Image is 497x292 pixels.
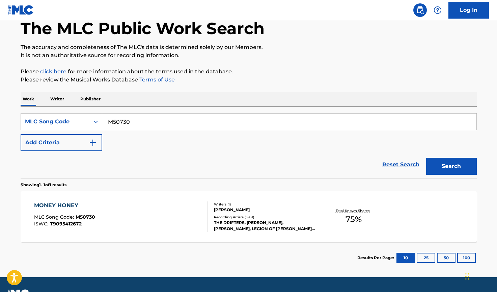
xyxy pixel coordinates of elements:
img: MLC Logo [8,5,34,15]
button: Add Criteria [21,134,102,151]
img: 9d2ae6d4665cec9f34b9.svg [89,139,97,147]
button: 25 [417,253,435,263]
span: T9095412672 [50,221,82,227]
form: Search Form [21,113,477,178]
a: Public Search [413,3,427,17]
span: MLC Song Code : [34,214,76,220]
p: Please for more information about the terms used in the database. [21,68,477,76]
p: Total Known Shares: [336,208,372,213]
p: Publisher [78,92,103,106]
iframe: Chat Widget [463,260,497,292]
div: Drag [465,266,469,287]
button: 100 [457,253,476,263]
img: search [416,6,424,14]
a: Log In [448,2,489,19]
div: MONEY HONEY [34,201,95,210]
div: Writers ( 1 ) [214,202,316,207]
p: Showing 1 - 1 of 1 results [21,182,66,188]
div: THE DRIFTERS, [PERSON_NAME], [PERSON_NAME], LEGION OF [PERSON_NAME], [PERSON_NAME]|[PERSON_NAME]|... [214,220,316,232]
p: Results Per Page: [357,255,396,261]
a: click here [40,68,66,75]
a: MONEY HONEYMLC Song Code:M50730ISWC:T9095412672Writers (1)[PERSON_NAME]Recording Artists (3931)TH... [21,191,477,242]
p: It is not an authoritative source for recording information. [21,51,477,59]
div: [PERSON_NAME] [214,207,316,213]
a: Terms of Use [138,76,175,83]
p: Writer [48,92,66,106]
p: The accuracy and completeness of The MLC's data is determined solely by our Members. [21,43,477,51]
span: ISWC : [34,221,50,227]
h1: The MLC Public Work Search [21,18,265,39]
button: 50 [437,253,455,263]
div: MLC Song Code [25,118,86,126]
div: Help [431,3,444,17]
button: 10 [396,253,415,263]
p: Please review the Musical Works Database [21,76,477,84]
span: M50730 [76,214,95,220]
p: Work [21,92,36,106]
img: help [434,6,442,14]
button: Search [426,158,477,175]
a: Reset Search [379,157,423,172]
span: 75 % [346,213,362,225]
div: Recording Artists ( 3931 ) [214,215,316,220]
